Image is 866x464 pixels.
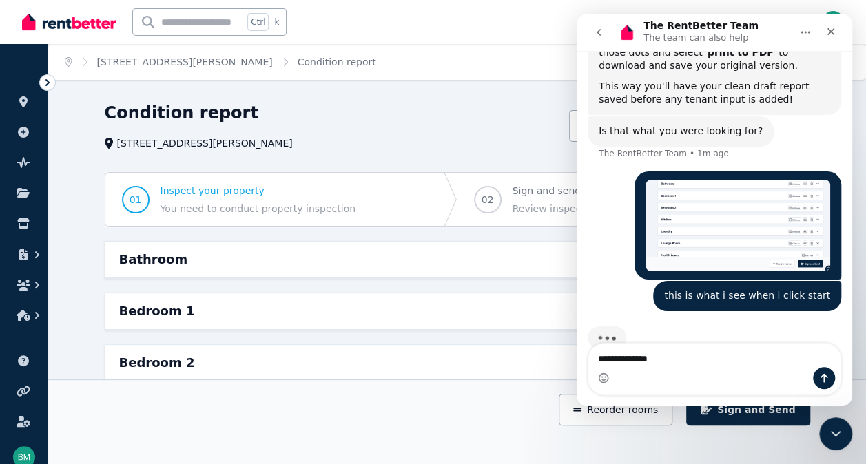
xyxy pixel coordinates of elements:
span: Inspect your property [161,184,356,198]
iframe: Intercom live chat [819,417,852,450]
span: 02 [482,193,494,207]
span: Review inspection and send to your tenants [513,202,724,215]
span: You need to conduct property inspection [161,202,356,215]
h1: Condition report [105,102,258,124]
a: Condition report [298,56,376,67]
span: k [274,17,279,28]
button: Reorder rooms [559,394,672,425]
img: Ben Mesisca [822,11,844,33]
button: Sign and Send [686,394,810,425]
nav: Progress [105,172,810,227]
span: Ctrl [247,13,269,31]
h6: Bathroom [119,250,188,269]
span: [STREET_ADDRESS][PERSON_NAME] [117,136,293,150]
nav: Breadcrumb [48,44,393,80]
a: [STREET_ADDRESS][PERSON_NAME] [97,56,273,67]
h6: Bedroom 1 [119,302,195,321]
img: RentBetter [22,12,116,32]
span: Sign and send report to tenants [513,184,724,198]
h6: Bedroom 2 [119,353,195,372]
iframe: Intercom live chat [577,14,852,406]
span: 01 [130,193,142,207]
button: Add new area [569,110,678,142]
